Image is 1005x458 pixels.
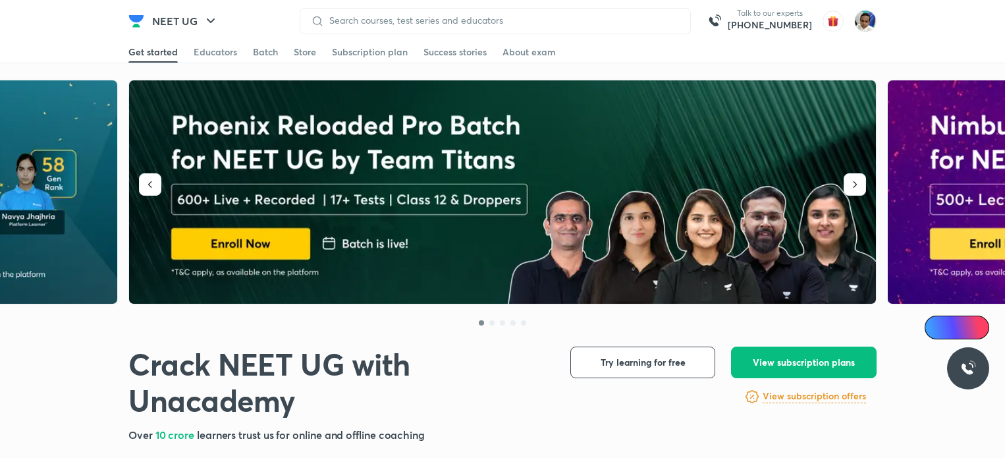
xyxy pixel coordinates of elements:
[960,360,976,376] img: ttu
[854,10,877,32] img: Sonu Kumar
[728,18,812,32] a: [PHONE_NUMBER]
[197,428,425,442] span: learners trust us for online and offline coaching
[823,11,844,32] img: avatar
[701,8,728,34] img: call-us
[128,13,144,29] img: Company Logo
[294,45,316,59] div: Store
[423,45,487,59] div: Success stories
[731,347,877,378] button: View subscription plans
[253,45,278,59] div: Batch
[128,42,178,63] a: Get started
[502,42,556,63] a: About exam
[128,45,178,59] div: Get started
[294,42,316,63] a: Store
[155,428,197,442] span: 10 crore
[753,356,855,369] span: View subscription plans
[144,8,227,34] button: NEET UG
[570,347,715,378] button: Try learning for free
[253,42,278,63] a: Batch
[194,45,237,59] div: Educators
[128,347,549,419] h1: Crack NEET UG with Unacademy
[128,428,155,442] span: Over
[763,389,866,405] a: View subscription offers
[324,15,680,26] input: Search courses, test series and educators
[946,322,981,333] span: Ai Doubts
[933,322,943,333] img: Icon
[332,45,408,59] div: Subscription plan
[423,42,487,63] a: Success stories
[194,42,237,63] a: Educators
[763,389,866,403] h6: View subscription offers
[728,8,812,18] p: Talk to our experts
[332,42,408,63] a: Subscription plan
[502,45,556,59] div: About exam
[925,316,989,339] a: Ai Doubts
[601,356,686,369] span: Try learning for free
